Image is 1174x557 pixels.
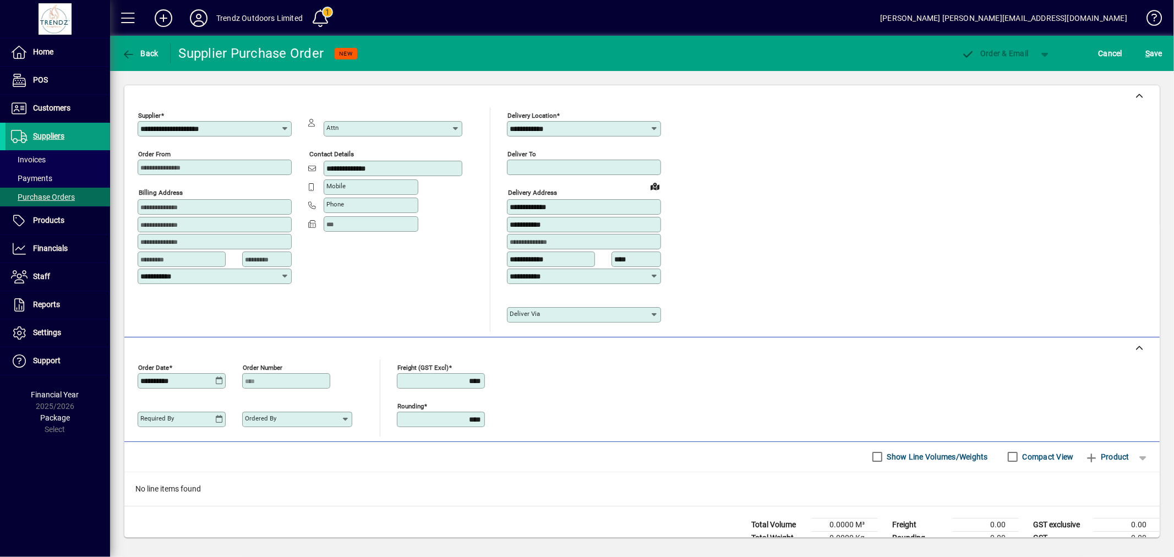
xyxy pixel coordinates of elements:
[887,531,953,544] td: Rounding
[1138,2,1160,38] a: Knowledge Base
[812,531,878,544] td: 0.0000 Kg
[953,531,1019,544] td: 0.00
[216,9,303,27] div: Trendz Outdoors Limited
[11,174,52,183] span: Payments
[110,43,171,63] app-page-header-button: Back
[326,124,338,132] mat-label: Attn
[11,155,46,164] span: Invoices
[33,356,61,365] span: Support
[339,50,353,57] span: NEW
[1085,448,1129,466] span: Product
[812,518,878,531] td: 0.0000 M³
[40,413,70,422] span: Package
[956,43,1034,63] button: Order & Email
[6,95,110,122] a: Customers
[885,451,988,462] label: Show Line Volumes/Weights
[887,518,953,531] td: Freight
[397,402,424,409] mat-label: Rounding
[1145,49,1150,58] span: S
[953,518,1019,531] td: 0.00
[33,75,48,84] span: POS
[6,39,110,66] a: Home
[1143,43,1165,63] button: Save
[1028,518,1094,531] td: GST exclusive
[181,8,216,28] button: Profile
[33,300,60,309] span: Reports
[138,150,171,158] mat-label: Order from
[33,216,64,225] span: Products
[122,49,159,58] span: Back
[962,49,1029,58] span: Order & Email
[33,103,70,112] span: Customers
[33,47,53,56] span: Home
[119,43,161,63] button: Back
[6,150,110,169] a: Invoices
[1145,45,1162,62] span: ave
[1099,45,1123,62] span: Cancel
[6,67,110,94] a: POS
[124,472,1160,506] div: No line items found
[6,235,110,263] a: Financials
[33,328,61,337] span: Settings
[646,177,664,195] a: View on map
[1096,43,1126,63] button: Cancel
[326,200,344,208] mat-label: Phone
[6,169,110,188] a: Payments
[6,263,110,291] a: Staff
[6,319,110,347] a: Settings
[138,363,169,371] mat-label: Order date
[6,207,110,234] a: Products
[6,188,110,206] a: Purchase Orders
[33,272,50,281] span: Staff
[245,414,276,422] mat-label: Ordered by
[33,244,68,253] span: Financials
[397,363,449,371] mat-label: Freight (GST excl)
[6,291,110,319] a: Reports
[1094,518,1160,531] td: 0.00
[1028,531,1094,544] td: GST
[1079,447,1135,467] button: Add product line item
[507,150,536,158] mat-label: Deliver To
[11,193,75,201] span: Purchase Orders
[507,112,556,119] mat-label: Delivery Location
[6,347,110,375] a: Support
[140,414,174,422] mat-label: Required by
[243,363,282,371] mat-label: Order number
[33,132,64,140] span: Suppliers
[138,112,161,119] mat-label: Supplier
[179,45,324,62] div: Supplier Purchase Order
[146,8,181,28] button: Add
[31,390,79,399] span: Financial Year
[1020,451,1074,462] label: Compact View
[746,531,812,544] td: Total Weight
[1094,531,1160,544] td: 0.00
[746,518,812,531] td: Total Volume
[326,182,346,190] mat-label: Mobile
[880,9,1127,27] div: [PERSON_NAME] [PERSON_NAME][EMAIL_ADDRESS][DOMAIN_NAME]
